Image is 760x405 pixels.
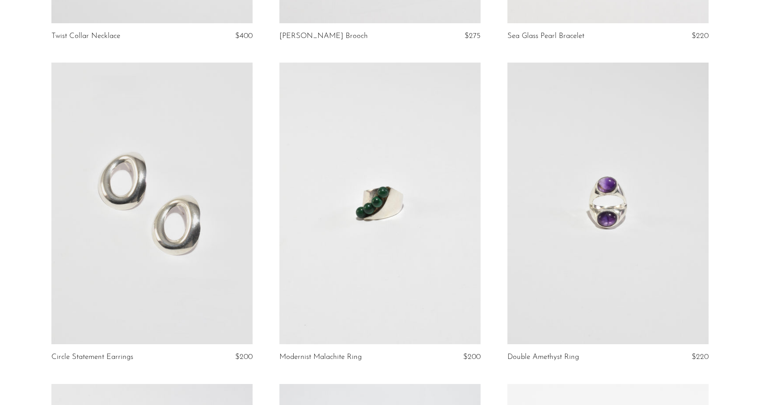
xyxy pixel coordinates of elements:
[507,353,579,361] a: Double Amethyst Ring
[51,32,120,40] a: Twist Collar Necklace
[507,32,584,40] a: Sea Glass Pearl Bracelet
[51,353,133,361] a: Circle Statement Earrings
[279,32,368,40] a: [PERSON_NAME] Brooch
[692,353,709,361] span: $220
[235,353,253,361] span: $200
[235,32,253,40] span: $400
[279,353,362,361] a: Modernist Malachite Ring
[692,32,709,40] span: $220
[464,32,481,40] span: $275
[463,353,481,361] span: $200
